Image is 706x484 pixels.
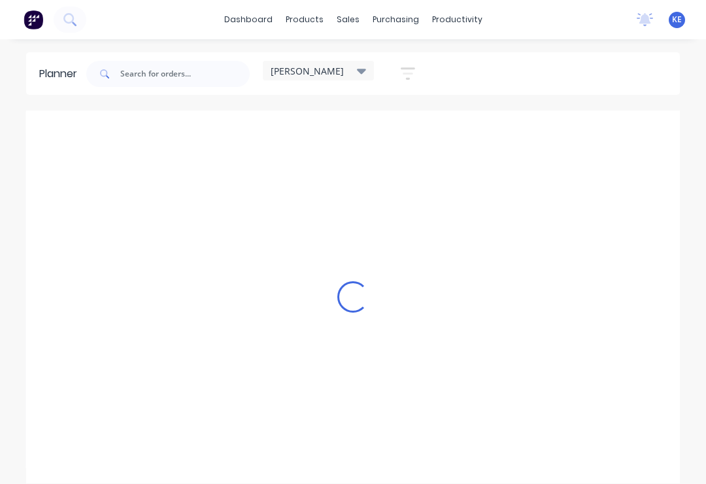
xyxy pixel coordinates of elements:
div: Planner [39,66,84,82]
span: KE [672,14,682,26]
div: purchasing [366,10,426,29]
div: products [279,10,330,29]
input: Search for orders... [120,61,250,87]
div: productivity [426,10,489,29]
span: [PERSON_NAME] [271,64,344,78]
img: Factory [24,10,43,29]
a: dashboard [218,10,279,29]
div: sales [330,10,366,29]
